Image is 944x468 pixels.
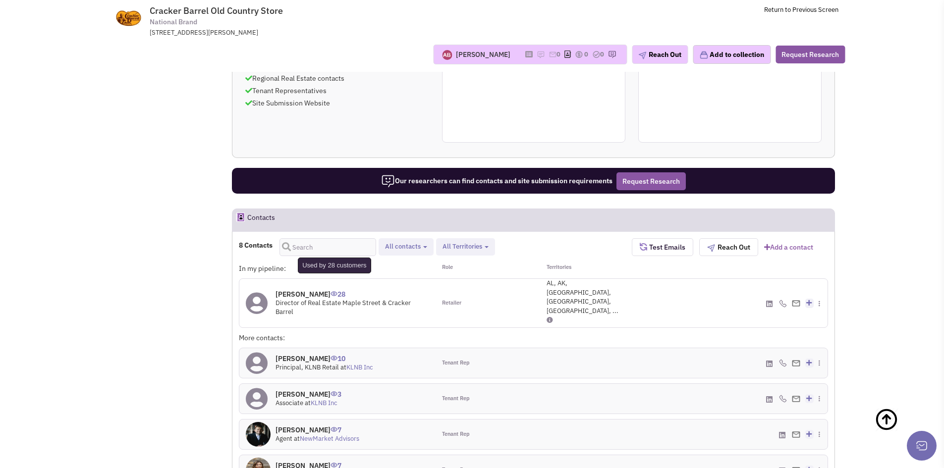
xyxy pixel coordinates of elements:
img: icon-UserInteraction.png [331,356,337,361]
span: Tenant Rep [442,359,470,367]
span: Principal, KLNB Retail [276,363,339,371]
h4: 8 Contacts [239,241,273,250]
img: icon-dealamount.png [575,51,583,58]
img: icon-UserInteraction.png [331,391,337,396]
span: Director of Real Estate Maple Street & Cracker Barrel [276,299,411,316]
span: Test Emails [647,243,685,252]
span: National Brand [150,17,197,27]
span: Tenant Rep [442,430,470,438]
button: All contacts [382,242,430,252]
span: All Territories [443,242,482,251]
img: plane.png [638,52,646,59]
span: AL, AK, [GEOGRAPHIC_DATA], [GEOGRAPHIC_DATA], [GEOGRAPHIC_DATA], ... [547,279,618,315]
img: icon-note.png [537,51,545,58]
div: Role [436,263,534,273]
img: icon-UserInteraction.png [331,463,337,468]
span: at [305,399,337,407]
div: In my pipeline: [239,263,435,273]
span: 28 [331,282,345,299]
img: icon-phone.png [779,395,787,403]
div: [PERSON_NAME] [456,50,510,59]
h4: [PERSON_NAME] [276,354,373,363]
img: icon-UserInteraction.png [331,291,337,296]
span: 0 [584,50,588,58]
h4: [PERSON_NAME] [276,290,429,299]
img: icon-researcher-20.png [381,174,395,188]
img: icon-UserInteraction.png [331,427,337,432]
span: 10 [331,347,345,363]
img: icon-collection-lavender.png [699,51,708,59]
img: icon-phone.png [779,359,787,367]
button: Add to collection [693,45,771,64]
a: KLNB Inc [311,399,337,407]
span: Cracker Barrel Old Country Store [150,5,283,16]
img: TaskCount.png [592,51,600,58]
img: Email%20Icon.png [792,300,800,307]
button: Reach Out [699,238,758,256]
button: Test Emails [632,238,693,256]
input: Search [279,238,376,256]
span: Associate [276,399,303,407]
p: Tenant Representatives [245,86,429,96]
a: KLNB Inc [346,363,373,371]
span: Retailer [442,299,461,307]
a: Return to Previous Screen [764,5,838,14]
button: Request Research [616,172,686,190]
div: [STREET_ADDRESS][PERSON_NAME] [150,28,408,38]
p: Site Submission Website [245,98,429,108]
img: icon-email-active-16.png [549,51,556,58]
span: All contacts [385,242,421,251]
img: icon-phone.png [779,300,787,308]
span: Tenant Rep [442,395,470,403]
button: Reach Out [632,45,688,64]
img: Email%20Icon.png [792,396,800,402]
p: Regional Real Estate contacts [245,73,429,83]
span: 0 [600,50,604,58]
button: All Territories [440,242,492,252]
div: More contacts: [239,333,435,343]
img: plane.png [707,244,715,252]
span: 7 [331,418,341,434]
span: 3 [331,382,341,399]
a: Back To Top [875,398,924,462]
h2: Contacts [247,209,275,231]
img: Email%20Icon.png [792,360,800,366]
h4: [PERSON_NAME] [276,425,359,434]
span: Our researchers can find contacts and site submission requirements [381,176,612,185]
button: Request Research [776,46,845,63]
h4: [PERSON_NAME] [276,390,341,399]
img: research-icon.png [608,51,616,58]
a: Add a contact [764,242,813,252]
span: Agent [276,434,292,443]
span: 0 [556,50,560,58]
span: at [340,363,373,371]
span: at [294,434,359,443]
div: Territories [534,263,632,273]
img: rCyX2aM9AU-U25oRz9I-EQ.jpg [246,422,271,447]
div: Used by 28 customers [298,258,371,273]
a: NewMarket Advisors [300,434,359,443]
img: Email%20Icon.png [792,431,800,438]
